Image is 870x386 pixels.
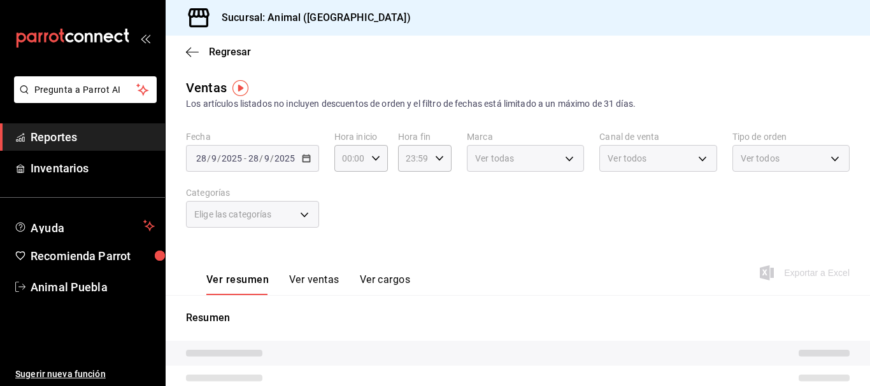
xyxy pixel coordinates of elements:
span: Inventarios [31,160,155,177]
label: Marca [467,132,584,141]
label: Hora inicio [334,132,388,141]
label: Hora fin [398,132,452,141]
div: Los artículos listados no incluyen descuentos de orden y el filtro de fechas está limitado a un m... [186,97,850,111]
button: Ver resumen [206,273,269,295]
p: Resumen [186,310,850,326]
button: Pregunta a Parrot AI [14,76,157,103]
label: Canal de venta [599,132,717,141]
span: / [217,153,221,163]
label: Tipo de orden [732,132,850,141]
input: -- [211,153,217,163]
input: -- [264,153,270,163]
button: Ver ventas [289,273,339,295]
div: navigation tabs [206,273,410,295]
span: Animal Puebla [31,279,155,296]
span: Recomienda Parrot [31,247,155,265]
span: / [207,153,211,163]
input: ---- [221,153,243,163]
span: Ver todos [608,152,646,165]
span: Elige las categorías [194,208,272,221]
span: Reportes [31,128,155,146]
button: Regresar [186,46,251,58]
input: ---- [274,153,296,163]
label: Categorías [186,188,319,197]
span: - [244,153,246,163]
span: Pregunta a Parrot AI [34,83,137,97]
a: Pregunta a Parrot AI [9,92,157,106]
span: Ver todos [741,152,780,165]
h3: Sucursal: Animal ([GEOGRAPHIC_DATA]) [211,10,411,25]
span: Sugerir nueva función [15,368,155,381]
span: / [270,153,274,163]
input: -- [196,153,207,163]
button: Ver cargos [360,273,411,295]
button: open_drawer_menu [140,33,150,43]
img: Tooltip marker [232,80,248,96]
label: Fecha [186,132,319,141]
input: -- [248,153,259,163]
span: Ver todas [475,152,514,165]
div: Ventas [186,78,227,97]
span: Regresar [209,46,251,58]
span: / [259,153,263,163]
span: Ayuda [31,218,138,233]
